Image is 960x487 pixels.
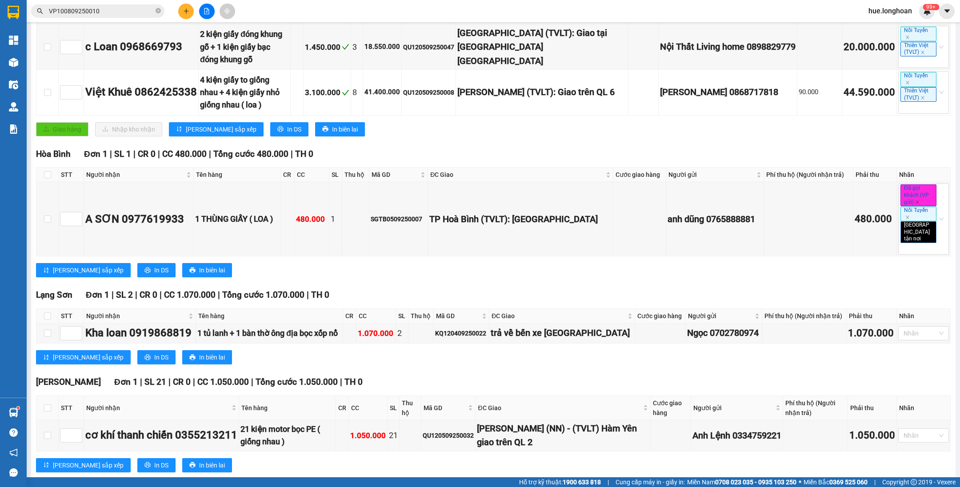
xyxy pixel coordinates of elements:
th: Cước giao hàng [635,309,686,323]
img: warehouse-icon [9,408,18,417]
span: close-circle [156,8,161,13]
img: warehouse-icon [9,102,18,112]
span: [PERSON_NAME] sắp xếp [186,124,256,134]
th: CC [349,396,388,420]
span: TH 0 [311,290,329,300]
td: QU120509250032 [421,420,476,451]
div: Anh Lệnh 0334759221 [692,429,781,443]
span: CR 0 [140,290,157,300]
span: close [905,215,910,220]
img: logo-vxr [8,6,19,19]
div: 480.000 [296,213,328,225]
span: Mã GD [424,403,466,413]
span: message [9,468,18,477]
span: In biên lai [199,265,225,275]
span: close-circle [156,7,161,16]
div: 1.070.000 [358,327,394,339]
th: CR [336,396,349,420]
span: Người nhận [86,311,187,321]
span: CC 1.050.000 [197,377,249,387]
span: Nối Tuyến [900,72,936,87]
div: 21 kiện motor bọc PE ( giống nhau ) [240,423,334,448]
span: In DS [154,460,168,470]
span: | [193,377,195,387]
span: | [168,377,171,387]
span: Đơn 1 [84,149,108,159]
span: Mã GD [436,311,480,321]
div: cơ khí thanh chiến 0355213211 [85,427,237,444]
span: Thiên Việt (TVLT) [900,87,936,102]
div: [PERSON_NAME] (NN) - (TVLT) Hàm Yên giao trên QL 2 [477,422,648,450]
div: Kha loan 0919868819 [85,325,194,342]
span: | [874,477,876,487]
td: KQ120409250022 [434,323,489,343]
th: Phải thu [847,309,897,323]
div: [GEOGRAPHIC_DATA] (TVLT): Giao tại [GEOGRAPHIC_DATA] [GEOGRAPHIC_DATA] [457,26,627,68]
div: KQ120409250022 [435,328,488,338]
div: QU120509250047 [403,42,454,52]
div: A SƠN 0977619933 [85,211,192,228]
div: 2 kiện giấy đóng khung gỗ + 1 kiện giấy bạc đóng khung gỗ [200,28,289,66]
div: 1.050.000 [849,428,895,443]
th: SL [329,168,342,182]
span: | [160,290,162,300]
div: 44.590.000 [844,85,895,100]
div: 1 tủ lanh + 1 bàn thờ ông địa bọc xốp nổ [197,327,341,339]
th: Tên hàng [196,309,343,323]
th: Tên hàng [194,168,281,182]
td: QU120509250047 [402,24,456,70]
span: close [905,80,910,85]
span: search [37,8,43,14]
span: In DS [287,124,301,134]
span: Tổng cước 480.000 [213,149,288,159]
div: [PERSON_NAME] (TVLT): Giao trên QL 6 [457,85,627,99]
span: Miền Nam [687,477,796,487]
span: TH 0 [344,377,363,387]
div: Nhãn [899,403,948,413]
th: Phí thu hộ (Người nhận trả) [764,168,853,182]
button: sort-ascending[PERSON_NAME] sắp xếp [169,122,264,136]
span: check [342,43,349,51]
span: SL 2 [116,290,133,300]
span: printer [144,462,151,469]
th: Phải thu [848,396,897,420]
button: printerIn DS [137,350,176,364]
span: ĐC Giao [492,311,626,321]
strong: 1900 633 818 [563,479,601,486]
span: CR 0 [138,149,156,159]
button: printerIn biên lai [182,350,232,364]
span: copyright [911,479,917,485]
span: | [135,290,137,300]
div: 1.070.000 [848,326,895,341]
th: STT [59,309,84,323]
span: TH 0 [295,149,313,159]
th: Thu hộ [400,396,422,420]
span: [GEOGRAPHIC_DATA] tận nơi [900,221,936,243]
span: question-circle [9,428,18,437]
span: Tổng cước 1.050.000 [256,377,338,387]
th: Phải thu [853,168,897,182]
span: aim [224,8,230,14]
span: Hỗ trợ kỹ thuật: [519,477,601,487]
span: In DS [154,352,168,362]
span: sort-ascending [43,462,49,469]
span: ĐC Giao [478,403,641,413]
td: SGTB0509250007 [369,182,428,256]
span: printer [144,267,151,274]
span: [PERSON_NAME] [36,377,101,387]
div: QU120509250008 [403,88,454,97]
span: In DS [154,265,168,275]
button: aim [220,4,235,19]
td: QU120509250008 [402,70,456,115]
span: | [608,477,609,487]
button: downloadNhập kho nhận [95,122,162,136]
div: Nhãn [899,170,948,180]
span: notification [9,448,18,457]
div: 18.550.000 [364,42,400,52]
th: STT [59,396,84,420]
div: Ngọc 0702780974 [687,326,760,340]
button: printerIn biên lai [182,458,232,472]
span: | [133,149,136,159]
button: plus [178,4,194,19]
strong: 0369 525 060 [829,479,868,486]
